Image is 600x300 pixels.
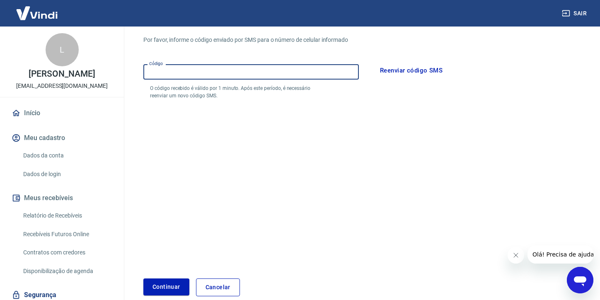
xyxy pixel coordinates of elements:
button: Continuar [143,278,189,295]
a: Dados da conta [20,147,114,164]
iframe: Botão para abrir a janela de mensagens [567,267,593,293]
a: Relatório de Recebíveis [20,207,114,224]
a: Recebíveis Futuros Online [20,226,114,243]
button: Sair [560,6,590,21]
a: Contratos com credores [20,244,114,261]
div: L [46,33,79,66]
p: [PERSON_NAME] [29,70,95,78]
h6: Por favor, informe o código enviado por SMS para o número de celular informado [143,36,580,44]
a: Dados de login [20,166,114,183]
button: Meus recebíveis [10,189,114,207]
label: Código [149,60,163,67]
iframe: Fechar mensagem [508,247,524,264]
a: Cancelar [196,278,240,296]
span: Olá! Precisa de ajuda? [5,6,70,12]
iframe: Mensagem da empresa [527,245,593,264]
img: Vindi [10,0,64,26]
a: Disponibilização de agenda [20,263,114,280]
p: [EMAIL_ADDRESS][DOMAIN_NAME] [16,82,108,90]
p: O código recebido é válido por 1 minuto. Após este período, é necessário reenviar um novo código ... [150,85,326,99]
button: Meu cadastro [10,129,114,147]
a: Início [10,104,114,122]
button: Reenviar código SMS [375,62,447,79]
